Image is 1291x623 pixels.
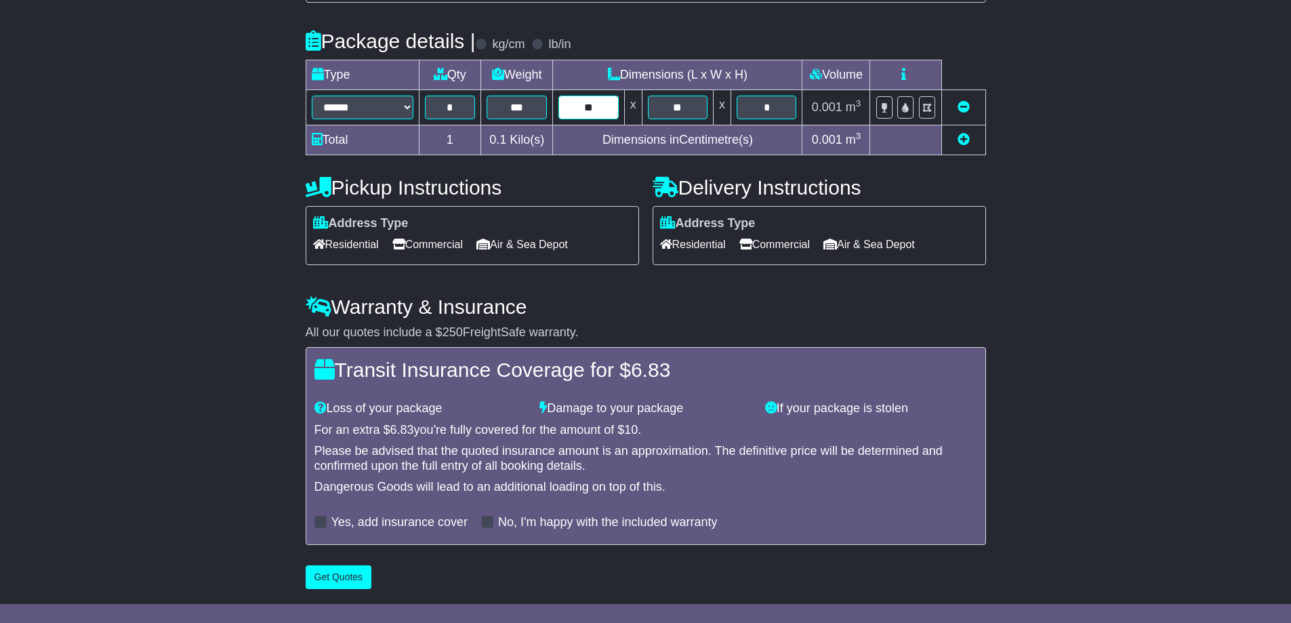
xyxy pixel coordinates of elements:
[314,444,977,473] div: Please be advised that the quoted insurance amount is an approximation. The definitive price will...
[812,100,842,114] span: 0.001
[553,125,802,155] td: Dimensions in Centimetre(s)
[958,100,970,114] a: Remove this item
[443,325,463,339] span: 250
[653,176,986,199] h4: Delivery Instructions
[419,125,481,155] td: 1
[533,401,758,416] div: Damage to your package
[306,325,986,340] div: All our quotes include a $ FreightSafe warranty.
[631,359,670,381] span: 6.83
[802,60,870,89] td: Volume
[846,100,861,114] span: m
[489,133,506,146] span: 0.1
[392,234,463,255] span: Commercial
[390,423,414,437] span: 6.83
[313,234,379,255] span: Residential
[958,133,970,146] a: Add new item
[498,515,718,530] label: No, I'm happy with the included warranty
[308,401,533,416] div: Loss of your package
[714,89,731,125] td: x
[856,98,861,108] sup: 3
[331,515,468,530] label: Yes, add insurance cover
[846,133,861,146] span: m
[660,234,726,255] span: Residential
[306,176,639,199] h4: Pickup Instructions
[758,401,984,416] div: If your package is stolen
[481,60,553,89] td: Weight
[306,296,986,318] h4: Warranty & Insurance
[476,234,568,255] span: Air & Sea Depot
[624,423,638,437] span: 10
[314,359,977,381] h4: Transit Insurance Coverage for $
[548,37,571,52] label: lb/in
[306,565,372,589] button: Get Quotes
[306,125,419,155] td: Total
[481,125,553,155] td: Kilo(s)
[624,89,642,125] td: x
[553,60,802,89] td: Dimensions (L x W x H)
[313,216,409,231] label: Address Type
[856,131,861,141] sup: 3
[314,423,977,438] div: For an extra $ you're fully covered for the amount of $ .
[419,60,481,89] td: Qty
[306,60,419,89] td: Type
[739,234,810,255] span: Commercial
[823,234,915,255] span: Air & Sea Depot
[492,37,525,52] label: kg/cm
[660,216,756,231] label: Address Type
[306,30,476,52] h4: Package details |
[314,480,977,495] div: Dangerous Goods will lead to an additional loading on top of this.
[812,133,842,146] span: 0.001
